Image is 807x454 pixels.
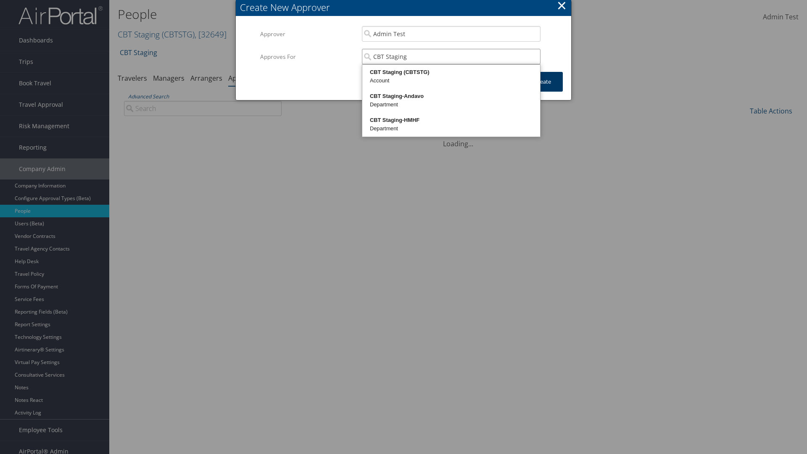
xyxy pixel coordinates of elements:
div: CBT Staging-HMHF [364,116,539,124]
label: Approver [260,26,356,42]
button: Create [523,72,563,92]
div: Department [364,100,539,109]
div: Account [364,77,539,85]
div: Create New Approver [240,1,571,14]
div: CBT Staging (CBTSTG) [364,68,539,77]
div: Department [364,124,539,133]
label: Approves For [260,49,356,65]
div: CBT Staging-Andavo [364,92,539,100]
